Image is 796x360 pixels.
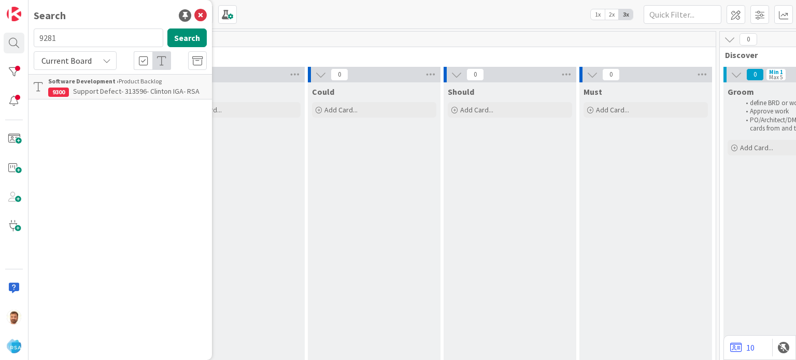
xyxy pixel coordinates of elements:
span: Add Card... [324,105,358,114]
span: 2x [605,9,619,20]
div: Max 5 [769,75,783,80]
b: Software Development › [48,77,119,85]
span: Could [312,87,334,97]
span: Must [584,87,602,97]
span: 3x [619,9,633,20]
span: 0 [746,68,764,81]
span: Add Card... [740,143,773,152]
img: Visit kanbanzone.com [7,7,21,21]
div: Min 1 [769,69,783,75]
span: Add Card... [596,105,629,114]
button: Search [167,28,207,47]
span: 0 [466,68,484,81]
span: 0 [740,33,757,46]
a: Software Development ›Product Backlog9300Support Defect- 313596- Clinton IGA- RSA [29,74,212,99]
img: avatar [7,339,21,353]
span: Support Defect- 313596- Clinton IGA- RSA [73,87,200,96]
span: Current Board [41,55,92,66]
span: Add Card... [460,105,493,114]
div: 9300 [48,88,69,97]
img: AS [7,310,21,324]
span: Should [448,87,474,97]
div: Product Backlog [48,77,207,86]
span: Product Backlog [38,50,703,60]
span: 1x [591,9,605,20]
div: Search [34,8,66,23]
span: 0 [331,68,348,81]
span: 0 [602,68,620,81]
span: Groom [728,87,754,97]
input: Quick Filter... [644,5,721,24]
a: 10 [730,341,755,354]
input: Search for title... [34,28,163,47]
